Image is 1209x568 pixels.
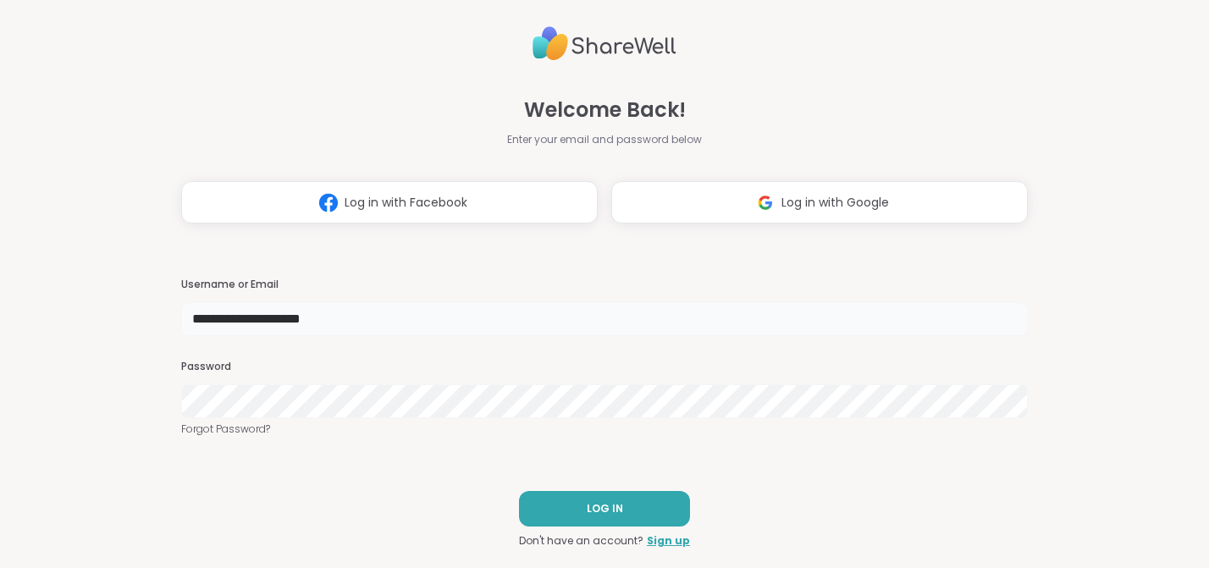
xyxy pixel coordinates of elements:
[611,181,1028,223] button: Log in with Google
[781,194,889,212] span: Log in with Google
[647,533,690,549] a: Sign up
[507,132,702,147] span: Enter your email and password below
[533,19,676,68] img: ShareWell Logo
[181,278,1028,292] h3: Username or Email
[519,491,690,527] button: LOG IN
[587,501,623,516] span: LOG IN
[181,422,1028,437] a: Forgot Password?
[524,95,686,125] span: Welcome Back!
[749,187,781,218] img: ShareWell Logomark
[181,181,598,223] button: Log in with Facebook
[519,533,643,549] span: Don't have an account?
[181,360,1028,374] h3: Password
[312,187,345,218] img: ShareWell Logomark
[345,194,467,212] span: Log in with Facebook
